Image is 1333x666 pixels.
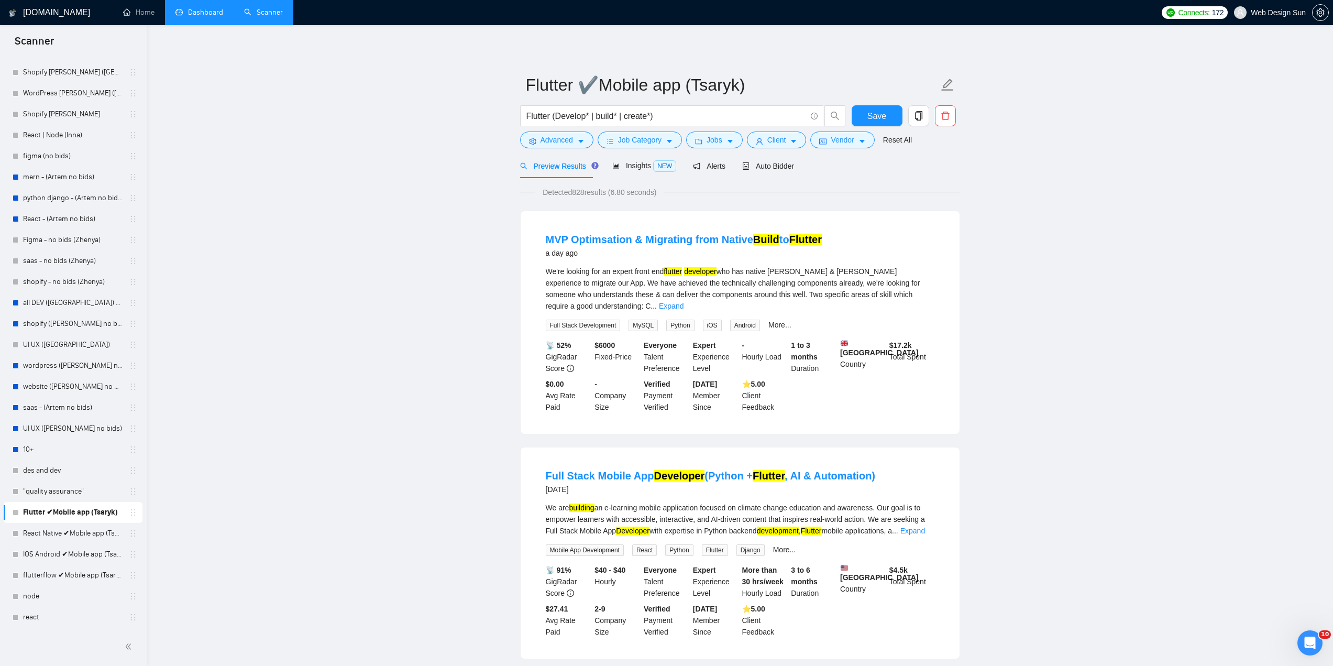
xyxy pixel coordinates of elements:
span: Preview Results [520,162,596,170]
mark: Build [753,234,779,245]
mark: Developer [616,527,649,535]
b: 📡 52% [546,341,571,350]
div: Client Feedback [740,603,789,638]
a: shopify ([PERSON_NAME] no bids) [23,313,123,334]
div: We are an e-learning mobile application focused on climate change education and awareness. Our go... [546,502,934,537]
span: search [520,162,527,170]
span: NEW [653,160,676,172]
span: Django [736,544,765,556]
img: 🇺🇸 [841,564,848,572]
span: area-chart [612,162,620,169]
mark: Flutter [789,234,822,245]
a: Shopify [PERSON_NAME] ([GEOGRAPHIC_DATA])✔ [23,62,123,83]
a: 10+ [23,439,123,460]
mark: building [569,504,594,512]
span: user [1237,9,1244,16]
img: upwork-logo.png [1166,8,1175,17]
a: Figma - no bids (Zhenya) [23,230,123,250]
span: holder [129,403,137,412]
div: Fixed-Price [592,340,642,374]
div: Total Spent [887,564,937,599]
span: info-circle [567,589,574,597]
a: react [23,607,123,628]
b: 2-9 [594,605,605,613]
span: holder [129,487,137,496]
span: caret-down [577,137,585,145]
span: double-left [125,641,135,652]
span: holder [129,508,137,517]
b: ⭐️ 5.00 [742,380,765,388]
span: copy [909,111,929,121]
b: Expert [693,341,716,350]
a: "quality assurance" [23,481,123,502]
div: Member Since [691,378,740,413]
b: - [594,380,597,388]
button: barsJob Categorycaret-down [598,132,682,148]
a: flutterflow ✔Mobile app (Tsaryk) [23,565,123,586]
span: holder [129,236,137,244]
div: Payment Verified [642,378,691,413]
span: holder [129,173,137,181]
input: Search Freelance Jobs... [526,110,806,123]
div: a day ago [546,247,822,259]
span: holder [129,613,137,621]
span: search [825,111,845,121]
span: notification [693,162,700,170]
b: [GEOGRAPHIC_DATA] [840,340,919,357]
mark: flutter [664,267,682,276]
b: Verified [644,380,670,388]
span: Jobs [707,134,722,146]
a: IOS Android ✔Mobile app (Tsaryk) [23,544,123,565]
img: 🇬🇧 [841,340,848,347]
a: shopify - no bids (Zhenya) [23,271,123,292]
div: Hourly Load [740,564,789,599]
a: Flutter ✔Mobile app (Tsaryk) [23,502,123,523]
div: Avg Rate Paid [544,378,593,413]
span: edit [941,78,954,92]
a: React | Node (Inna) [23,125,123,146]
a: Reset All [883,134,912,146]
b: Expert [693,566,716,574]
span: holder [129,383,137,391]
div: Company Size [592,603,642,638]
span: Detected 828 results (6.80 seconds) [535,187,664,198]
mark: Developer [654,470,705,482]
span: holder [129,299,137,307]
span: holder [129,278,137,286]
div: Tooltip anchor [590,161,600,170]
div: Experience Level [691,564,740,599]
span: Python [666,320,694,331]
a: mern - (Artem no bids) [23,167,123,188]
div: Experience Level [691,340,740,374]
span: caret-down [790,137,797,145]
b: Everyone [644,566,677,574]
a: saas - no bids (Zhenya) [23,250,123,271]
a: More... [768,321,791,329]
b: $ 17.2k [889,341,912,350]
b: $0.00 [546,380,564,388]
button: Save [852,105,902,126]
div: [DATE] [546,483,876,496]
span: holder [129,152,137,160]
a: des and dev [23,460,123,481]
span: folder [695,137,702,145]
span: Advanced [541,134,573,146]
span: holder [129,68,137,77]
a: UI UX ([PERSON_NAME] no bids) [23,418,123,439]
div: Talent Preference [642,340,691,374]
div: Total Spent [887,340,937,374]
div: Hourly [592,564,642,599]
div: Company Size [592,378,642,413]
input: Scanner name... [526,72,939,98]
span: delete [935,111,955,121]
div: Country [838,340,887,374]
b: [DATE] [693,605,717,613]
span: Mobile App Development [546,544,624,556]
span: info-circle [567,365,574,372]
span: MySQL [629,320,658,331]
a: More... [773,545,796,554]
span: holder [129,131,137,139]
mark: Flutter [801,527,822,535]
span: holder [129,110,137,118]
a: dashboardDashboard [175,8,223,17]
